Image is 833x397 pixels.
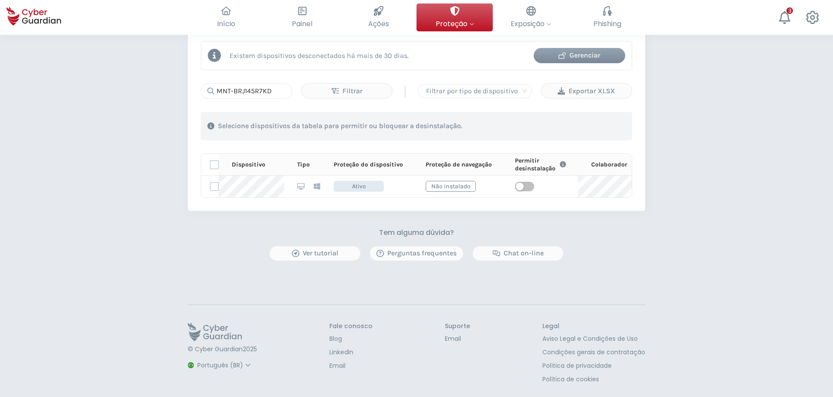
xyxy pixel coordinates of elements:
img: region-logo [188,362,194,368]
button: Perguntas frequentes [369,246,464,261]
p: Existem dispositivos desconectados há mais de 30 dias. [230,51,409,60]
div: Chat on-line [479,248,557,258]
a: Condições gerais de contratação [542,348,645,357]
span: Início [217,18,235,29]
div: Filtrar [308,86,386,96]
div: Exportar XLSX [548,86,625,96]
a: Política de cookies [542,375,645,384]
button: Filtrar [301,83,393,98]
div: Ver tutorial [276,248,354,258]
button: Ações [340,3,416,31]
span: Painel [292,18,312,29]
p: Permitir desinstalação [515,157,558,172]
input: Buscar... [201,83,292,99]
span: Proteção [436,18,474,29]
button: Ver tutorial [269,246,361,261]
button: Proteção [416,3,493,31]
button: Painel [264,3,340,31]
p: Proteção de navegação [426,161,492,169]
button: Exposição [493,3,569,31]
button: Link to FAQ information [558,157,568,172]
a: LinkedIn [329,348,372,357]
span: Não instalado [426,181,476,192]
a: Blog [329,334,372,343]
div: Perguntas frequentes [376,248,457,258]
a: Aviso Legal e Condições de Uso [542,334,645,343]
span: Phishing [593,18,621,29]
p: Dispositivo [232,161,265,169]
div: Gerenciar [540,50,619,61]
span: | [403,85,407,98]
p: Tipo [297,161,310,169]
a: Política de privacidade [542,361,645,370]
button: Exportar XLSX [541,83,632,98]
button: Phishing [569,3,645,31]
a: Email [445,334,470,343]
span: Exposição [511,18,551,29]
span: Ativo [334,181,384,192]
span: Ações [368,18,389,29]
p: © Cyber Guardian 2025 [188,346,257,353]
p: Proteção do dispositivo [334,161,403,169]
h3: Fale conosco [329,322,372,330]
button: Gerenciar [534,48,625,63]
h3: Legal [542,322,645,330]
p: Selecione dispositivos da tabela para permitir ou bloquear a desinstalação. [218,122,462,130]
button: Chat on-line [472,246,564,261]
h3: Tem alguma dúvida? [379,228,454,237]
a: Email [329,361,372,370]
div: 3 [786,7,793,14]
button: Início [188,3,264,31]
h3: Suporte [445,322,470,330]
p: Colaborador [591,161,627,169]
